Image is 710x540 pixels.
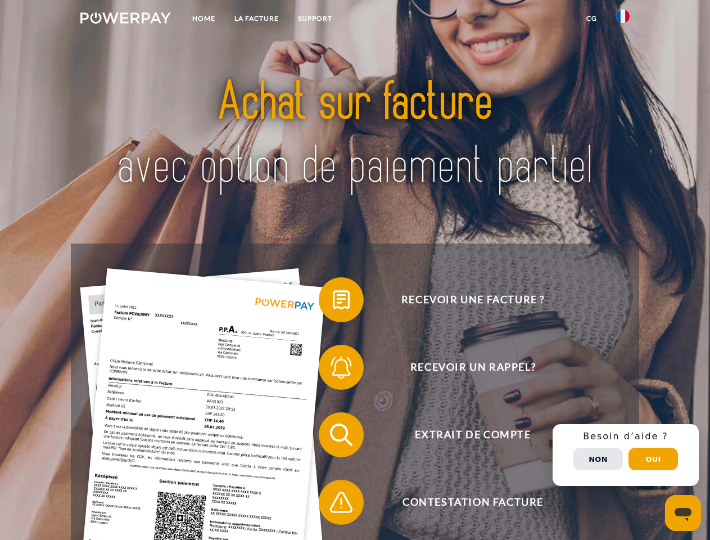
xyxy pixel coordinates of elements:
img: fr [616,10,630,23]
button: Contestation Facture [319,480,611,525]
img: qb_bill.svg [327,286,355,314]
img: qb_warning.svg [327,488,355,516]
a: Home [183,8,225,29]
span: Extrait de compte [335,412,610,457]
h3: Besoin d’aide ? [559,431,692,442]
img: qb_search.svg [327,421,355,449]
button: Non [573,448,623,470]
span: Recevoir une facture ? [335,277,610,322]
a: CG [577,8,607,29]
img: title-powerpay_fr.svg [107,54,603,215]
button: Recevoir un rappel? [319,345,611,390]
img: logo-powerpay-white.svg [80,12,171,24]
button: Extrait de compte [319,412,611,457]
div: Schnellhilfe [553,424,699,486]
button: Oui [628,448,678,470]
button: Recevoir une facture ? [319,277,611,322]
img: qb_bell.svg [327,353,355,381]
span: Contestation Facture [335,480,610,525]
a: Support [288,8,342,29]
iframe: Bouton de lancement de la fenêtre de messagerie [665,495,701,531]
a: LA FACTURE [225,8,288,29]
span: Recevoir un rappel? [335,345,610,390]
